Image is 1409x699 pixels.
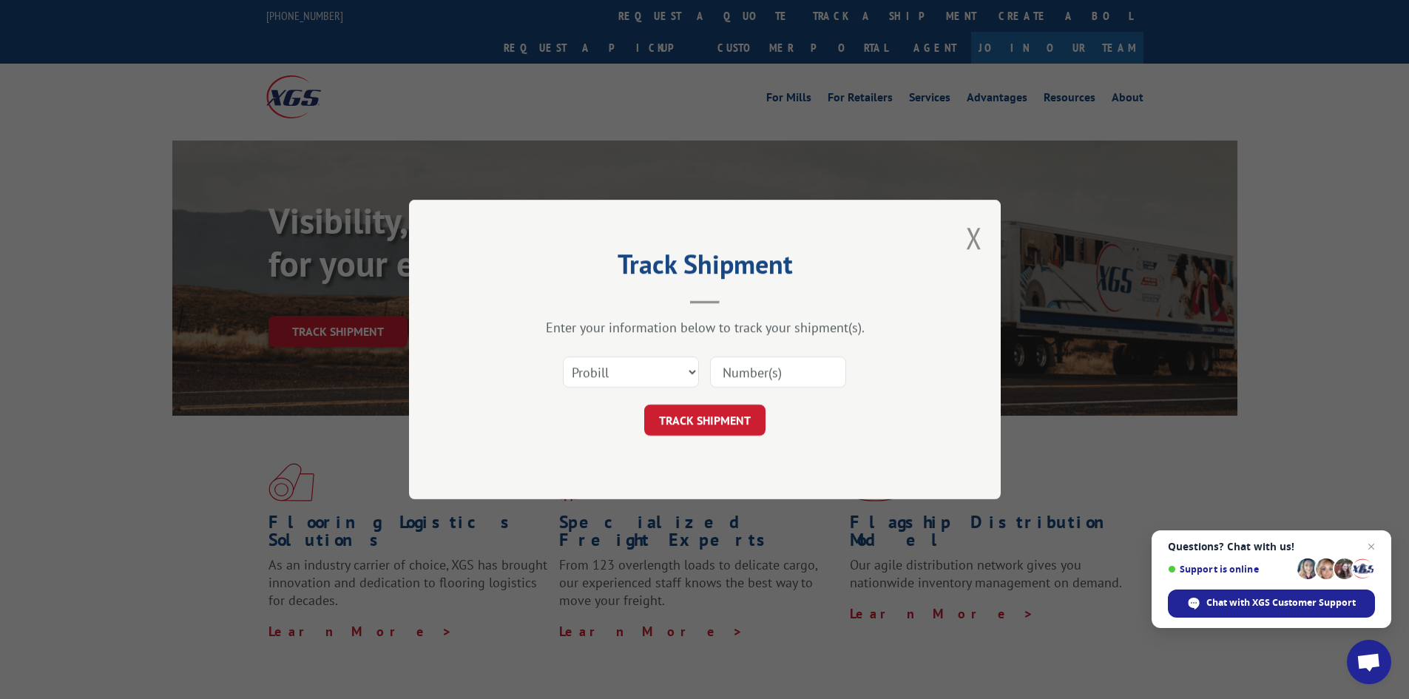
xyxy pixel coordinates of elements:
[710,357,846,388] input: Number(s)
[966,218,982,257] button: Close modal
[1168,564,1292,575] span: Support is online
[1206,596,1356,609] span: Chat with XGS Customer Support
[1168,590,1375,618] span: Chat with XGS Customer Support
[483,254,927,282] h2: Track Shipment
[644,405,766,436] button: TRACK SHIPMENT
[1347,640,1391,684] a: Open chat
[1168,541,1375,553] span: Questions? Chat with us!
[483,319,927,336] div: Enter your information below to track your shipment(s).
